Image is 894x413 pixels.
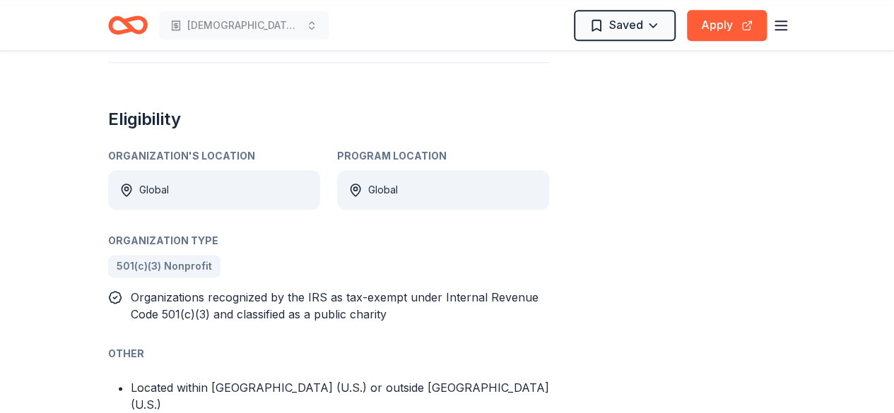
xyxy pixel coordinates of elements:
span: [DEMOGRAPHIC_DATA] Renovation Project to install new flooring, new double doors, and new lockers ... [187,17,300,34]
h2: Eligibility [108,108,549,131]
span: Saved [609,16,643,34]
a: Home [108,8,148,42]
div: Global [368,181,398,198]
div: Global [139,181,169,198]
span: Organizations recognized by the IRS as tax-exempt under Internal Revenue Code 501(c)(3) and class... [131,290,539,321]
div: Organization's Location [108,148,320,164]
button: Saved [574,10,676,41]
div: Organization Type [108,232,549,249]
li: Located within [GEOGRAPHIC_DATA] (U.S.) or outside [GEOGRAPHIC_DATA] (U.S.) [131,379,549,413]
div: Program Location [337,148,549,164]
span: 501(c)(3) Nonprofit [117,258,212,275]
a: 501(c)(3) Nonprofit [108,255,220,277]
button: [DEMOGRAPHIC_DATA] Renovation Project to install new flooring, new double doors, and new lockers ... [159,11,329,40]
button: Apply [687,10,767,41]
div: Other [108,345,549,362]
